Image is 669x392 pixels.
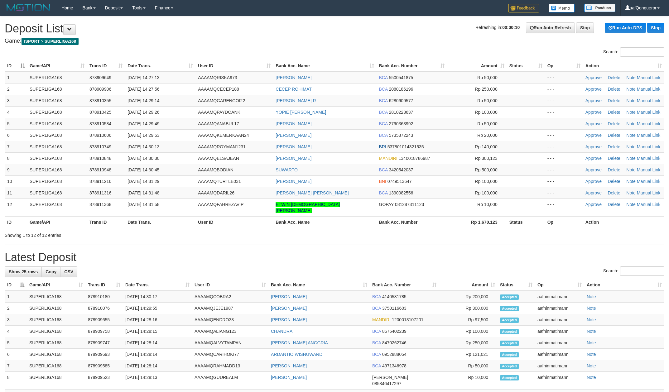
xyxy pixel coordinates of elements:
span: AAAAMQPAYDOANK [198,110,240,115]
td: - - - [545,129,583,141]
th: Game/API [27,216,87,228]
td: AAAAMQALIANG123 [192,326,268,337]
a: ETWIN [DEMOGRAPHIC_DATA][PERSON_NAME] [276,202,340,213]
span: Accepted [500,329,519,334]
img: MOTION_logo.png [5,3,52,12]
span: BCA [379,167,388,172]
td: [DATE] 14:29:55 [123,303,192,314]
td: Rp 200,000 [439,291,498,303]
th: Action: activate to sort column ascending [583,60,664,72]
td: SUPERLIGA168 [27,95,87,106]
h4: Game: [5,38,664,44]
span: Rp 500,000 [475,167,497,172]
span: 878911368 [89,202,111,207]
span: Accepted [500,294,519,300]
a: Stop [647,23,664,33]
span: Rp 50,000 [477,121,498,126]
a: Note [626,75,636,80]
th: Bank Acc. Name: activate to sort column ascending [268,279,370,291]
td: AAAAMQCOBRA2 [192,291,268,303]
a: SUWARTO [276,167,298,172]
th: ID: activate to sort column descending [5,60,27,72]
a: Manual Link [637,87,661,92]
span: AAAAMQANABUL17 [198,121,239,126]
th: Date Trans.: activate to sort column ascending [125,60,195,72]
span: AAAAMQROYMAN1231 [198,144,246,149]
span: Rp 100,000 [475,179,497,184]
a: Manual Link [637,98,661,103]
a: [PERSON_NAME] [276,144,311,149]
span: AAAAMQGARENGOI22 [198,98,245,103]
a: Delete [608,98,620,103]
a: Delete [608,190,620,195]
a: CSV [60,266,77,277]
td: [DATE] 14:28:15 [123,326,192,337]
span: Rp 20,000 [477,133,498,138]
span: Copy 0749513647 to clipboard [387,179,412,184]
a: Approve [585,202,602,207]
a: Delete [608,110,620,115]
a: [PERSON_NAME] R [276,98,316,103]
td: [DATE] 14:28:14 [123,349,192,360]
td: Rp 97,500 [439,314,498,326]
span: [DATE] 14:27:13 [128,75,159,80]
th: Bank Acc. Number: activate to sort column ascending [377,60,447,72]
span: Copy 8470262746 to clipboard [382,340,407,345]
span: Copy 5735372243 to clipboard [389,133,413,138]
span: 878910425 [89,110,111,115]
th: Date Trans. [125,216,195,228]
th: Bank Acc. Number: activate to sort column ascending [370,279,439,291]
a: Note [587,363,596,368]
span: MANDIRI [379,156,397,161]
span: AAAAMQKEMERKAAN24 [198,133,249,138]
span: [DATE] 14:31:48 [128,190,159,195]
span: BCA [379,110,388,115]
td: SUPERLIGA168 [27,198,87,216]
a: Delete [608,87,620,92]
span: Copy 5500541875 to clipboard [389,75,413,80]
span: 878909649 [89,75,111,80]
span: BCA [372,306,381,311]
input: Search: [620,266,664,276]
td: - - - [545,95,583,106]
td: AAAAMQCARIHOKI77 [192,349,268,360]
a: Approve [585,190,602,195]
span: Rp 50,000 [477,75,498,80]
td: SUPERLIGA168 [27,326,85,337]
span: AAAAMQRISKA973 [198,75,237,80]
td: SUPERLIGA168 [27,83,87,95]
th: Op: activate to sort column ascending [545,60,583,72]
span: BCA [379,87,388,92]
td: aafhinmatimann [535,291,584,303]
span: 878911216 [89,179,111,184]
td: 878910180 [85,291,123,303]
img: Feedback.jpg [508,4,539,12]
a: Note [626,179,636,184]
td: 3 [5,95,27,106]
a: CECEP ROHIMAT [276,87,311,92]
a: Delete [608,133,620,138]
th: ID: activate to sort column descending [5,279,27,291]
span: Copy 4140581785 to clipboard [382,294,407,299]
td: 6 [5,129,27,141]
a: Note [626,144,636,149]
a: [PERSON_NAME] [271,375,307,380]
span: Rp 50,000 [477,98,498,103]
td: SUPERLIGA168 [27,72,87,84]
td: - - - [545,106,583,118]
a: Delete [608,202,620,207]
td: SUPERLIGA168 [27,349,85,360]
a: [PERSON_NAME] [271,294,307,299]
th: Bank Acc. Number [377,216,447,228]
span: [DATE] 14:30:45 [128,167,159,172]
th: Bank Acc. Name [273,216,376,228]
td: 5 [5,118,27,129]
a: [PERSON_NAME] [276,156,311,161]
a: Approve [585,179,602,184]
td: SUPERLIGA168 [27,314,85,326]
span: AAAAMQTURTLE031 [198,179,241,184]
th: Trans ID: activate to sort column ascending [87,60,125,72]
span: Rp 100,000 [475,110,497,115]
a: Delete [608,121,620,126]
a: Manual Link [637,202,661,207]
